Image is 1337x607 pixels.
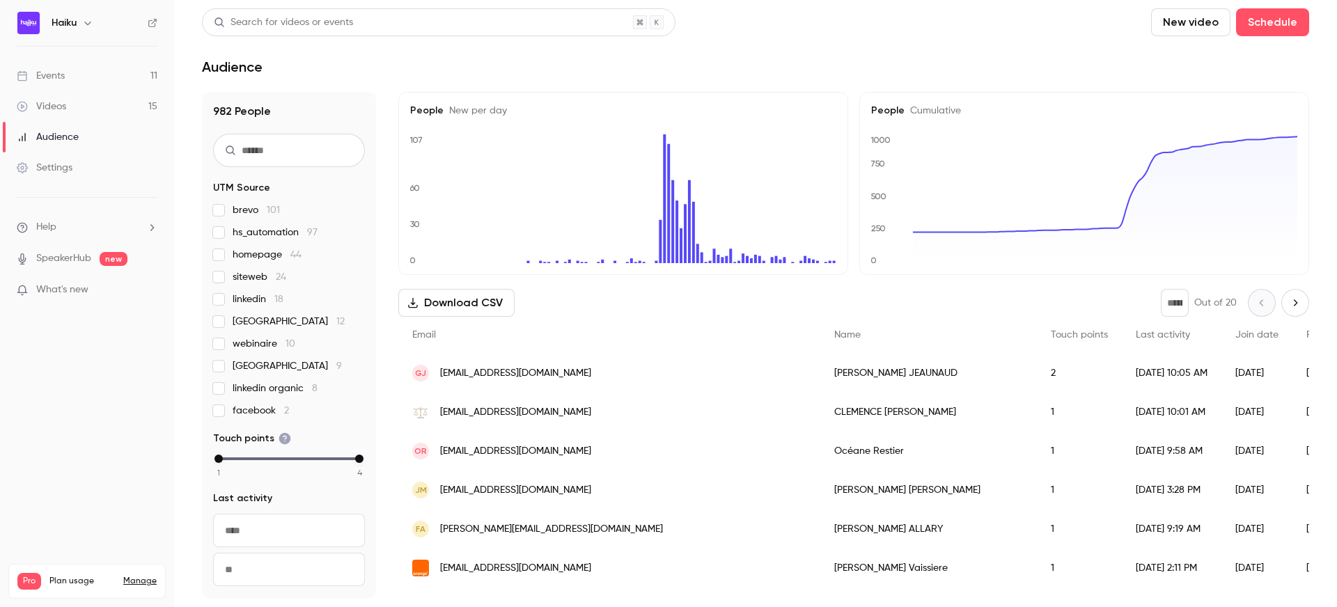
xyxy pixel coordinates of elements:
[17,100,66,113] div: Videos
[100,252,127,266] span: new
[870,135,891,145] text: 1000
[233,203,280,217] span: brevo
[276,272,286,282] span: 24
[409,255,416,265] text: 0
[202,58,263,75] h1: Audience
[1037,354,1122,393] div: 2
[440,405,591,420] span: [EMAIL_ADDRESS][DOMAIN_NAME]
[905,106,961,116] span: Cumulative
[233,292,283,306] span: linkedin
[820,432,1037,471] div: Océane Restier
[213,491,272,505] span: Last activity
[1122,354,1221,393] div: [DATE] 10:05 AM
[1122,471,1221,510] div: [DATE] 3:28 PM
[307,228,318,237] span: 97
[1281,289,1309,317] button: Next page
[233,359,342,373] span: [GEOGRAPHIC_DATA]
[440,444,591,459] span: [EMAIL_ADDRESS][DOMAIN_NAME]
[820,549,1037,588] div: [PERSON_NAME] Vaissiere
[290,250,302,260] span: 44
[410,219,420,229] text: 30
[440,561,591,576] span: [EMAIL_ADDRESS][DOMAIN_NAME]
[416,523,425,535] span: FA
[1221,354,1292,393] div: [DATE]
[1235,330,1279,340] span: Join date
[1221,510,1292,549] div: [DATE]
[440,522,663,537] span: [PERSON_NAME][EMAIL_ADDRESS][DOMAIN_NAME]
[17,220,157,235] li: help-dropdown-opener
[312,384,318,393] span: 8
[123,576,157,587] a: Manage
[357,466,362,479] span: 4
[17,161,72,175] div: Settings
[820,393,1037,432] div: CLEMENCE [PERSON_NAME]
[870,159,885,168] text: 750
[415,484,427,496] span: JM
[1122,432,1221,471] div: [DATE] 9:58 AM
[820,510,1037,549] div: [PERSON_NAME] ALLARY
[820,354,1037,393] div: [PERSON_NAME] JEAUNAUD
[1051,330,1108,340] span: Touch points
[233,315,345,329] span: [GEOGRAPHIC_DATA]
[1122,510,1221,549] div: [DATE] 9:19 AM
[1122,393,1221,432] div: [DATE] 10:01 AM
[1194,296,1237,310] p: Out of 20
[355,455,363,463] div: max
[233,270,286,284] span: siteweb
[412,404,429,420] img: maubaretavocats.com
[36,220,56,235] span: Help
[1221,432,1292,471] div: [DATE]
[1037,549,1122,588] div: 1
[336,317,345,326] span: 12
[213,181,270,195] span: UTM Source
[36,283,88,297] span: What's new
[36,251,91,266] a: SpeakerHub
[870,255,877,265] text: 0
[871,104,1297,118] h5: People
[336,361,342,371] span: 9
[214,455,223,463] div: min
[440,366,591,381] span: [EMAIL_ADDRESS][DOMAIN_NAME]
[267,205,280,215] span: 101
[414,445,427,457] span: OR
[1037,471,1122,510] div: 1
[286,339,295,349] span: 10
[217,466,220,479] span: 1
[398,289,515,317] button: Download CSV
[233,248,302,262] span: homepage
[1236,8,1309,36] button: Schedule
[1151,8,1230,36] button: New video
[415,367,426,379] span: GJ
[1221,549,1292,588] div: [DATE]
[233,381,318,395] span: linkedin organic
[834,330,861,340] span: Name
[274,294,283,304] span: 18
[49,576,115,587] span: Plan usage
[820,471,1037,510] div: [PERSON_NAME] [PERSON_NAME]
[409,135,423,145] text: 107
[233,226,318,239] span: hs_automation
[1136,330,1190,340] span: Last activity
[17,69,65,83] div: Events
[410,104,836,118] h5: People
[213,432,291,446] span: Touch points
[1037,432,1122,471] div: 1
[870,191,886,201] text: 500
[1037,393,1122,432] div: 1
[213,103,365,120] h1: 982 People
[214,15,353,30] div: Search for videos or events
[233,337,295,351] span: webinaire
[233,404,289,418] span: facebook
[440,483,591,498] span: [EMAIL_ADDRESS][DOMAIN_NAME]
[1221,393,1292,432] div: [DATE]
[444,106,507,116] span: New per day
[1122,549,1221,588] div: [DATE] 2:11 PM
[1221,471,1292,510] div: [DATE]
[17,573,41,590] span: Pro
[412,330,436,340] span: Email
[871,223,886,233] text: 250
[52,16,77,30] h6: Haiku
[412,560,429,576] img: orange.fr
[17,130,79,144] div: Audience
[284,406,289,416] span: 2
